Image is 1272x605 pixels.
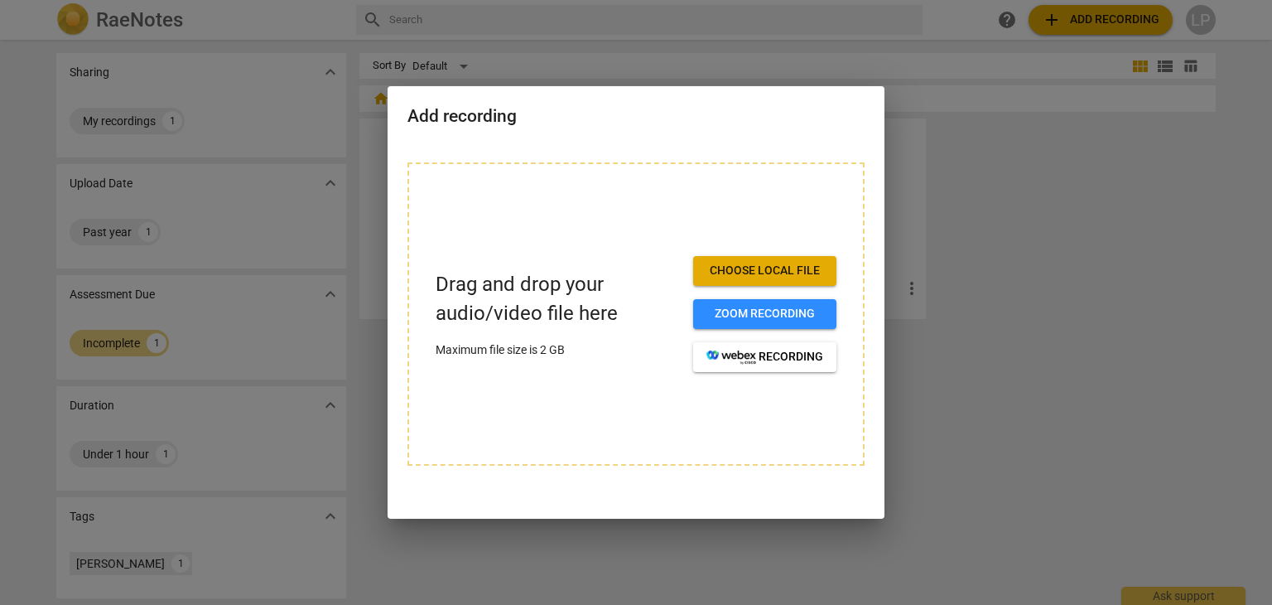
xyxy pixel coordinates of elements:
span: recording [706,349,823,365]
h2: Add recording [407,106,865,127]
button: Zoom recording [693,299,836,329]
p: Drag and drop your audio/video file here [436,270,680,328]
button: recording [693,342,836,372]
span: Zoom recording [706,306,823,322]
span: Choose local file [706,263,823,279]
p: Maximum file size is 2 GB [436,341,680,359]
button: Choose local file [693,256,836,286]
